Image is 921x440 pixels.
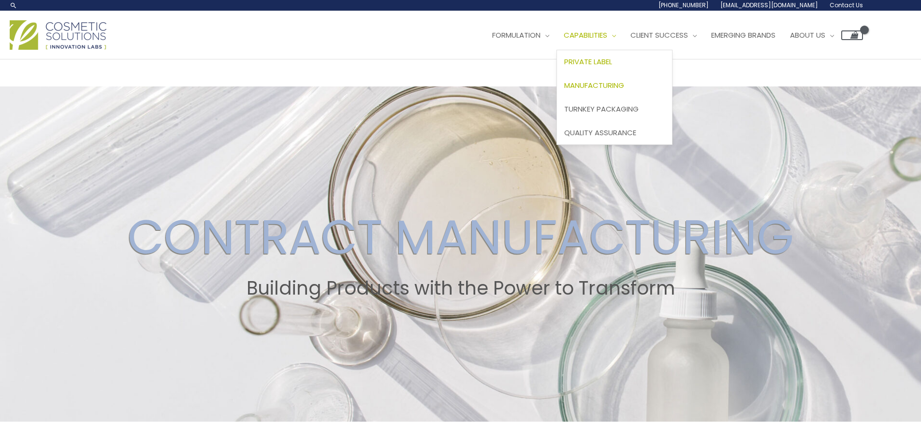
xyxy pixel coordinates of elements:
span: Formulation [492,30,541,40]
a: Search icon link [10,1,17,9]
a: Emerging Brands [704,21,783,50]
a: View Shopping Cart, empty [841,30,863,40]
span: Emerging Brands [711,30,775,40]
a: Client Success [623,21,704,50]
a: Private Label [557,50,672,74]
h2: Building Products with the Power to Transform [9,277,912,299]
h2: CONTRACT MANUFACTURING [9,209,912,266]
span: Quality Assurance [564,128,636,138]
a: Capabilities [556,21,623,50]
nav: Site Navigation [478,21,863,50]
span: Private Label [564,57,612,67]
span: [PHONE_NUMBER] [658,1,709,9]
img: Cosmetic Solutions Logo [10,20,106,50]
span: Capabilities [564,30,607,40]
a: Manufacturing [557,74,672,98]
a: Turnkey Packaging [557,97,672,121]
a: Formulation [485,21,556,50]
span: Manufacturing [564,80,624,90]
span: [EMAIL_ADDRESS][DOMAIN_NAME] [720,1,818,9]
span: About Us [790,30,825,40]
span: Contact Us [830,1,863,9]
span: Turnkey Packaging [564,104,639,114]
span: Client Success [630,30,688,40]
a: About Us [783,21,841,50]
a: Quality Assurance [557,121,672,144]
